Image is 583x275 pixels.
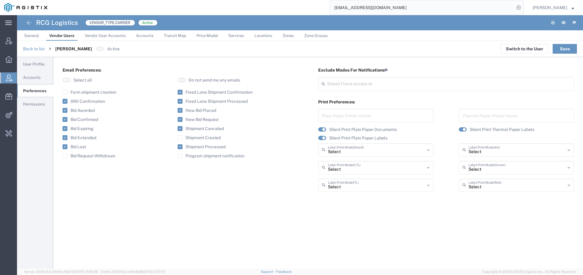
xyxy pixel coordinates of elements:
span: Preferences [23,89,46,93]
span: Active [138,20,158,26]
label: Silent Print Thermal Paper Labels [470,126,534,133]
label: New Bid Request [178,117,219,122]
button: Save [553,44,577,54]
span: Services [228,33,244,38]
label: Bid Extended [63,135,96,140]
label: Shipment Canceled [178,126,224,131]
span: Vendor Users [49,33,74,38]
label: Select all [73,77,92,83]
label: Program shipment notification [178,153,244,158]
span: VENDOR_TYPE.CARRIER [85,20,135,26]
a: Support [261,270,276,273]
label: Bid Awarded [63,108,95,113]
span: [DATE] 11:54:36 [74,270,98,273]
label: Shipment Processed [178,144,226,149]
a: Feedback [276,270,291,273]
h4: Exclude Modes For Notifications [318,68,574,73]
input: Search for shipment number, reference number [330,0,514,15]
label: 990 Confirmation [63,99,105,104]
label: Bid Expiring [63,126,94,131]
div: [PERSON_NAME] [55,46,92,52]
button: [PERSON_NAME] [532,4,574,11]
img: logo [4,3,47,12]
label: Silent Print Plain Paper Documents [329,126,397,133]
span: Abbie Wilkiemeyer [533,4,567,11]
span: Accounts [23,75,41,80]
label: Form shipment creation [63,90,116,95]
label: Bid Lost [63,144,86,149]
span: Client: 2025.16.0-b4dc8a9 [101,270,165,273]
h4: RCG Logistics [36,15,78,30]
span: Price Model [196,33,218,38]
label: Bid Confirmed [63,117,98,122]
span: Copyright © [DATE]-[DATE] Agistix Inc., All Rights Reserved [482,269,576,274]
label: Fixed Lane Shipment Confirmation [178,90,253,95]
span: General [24,33,39,38]
span: Locations [254,33,272,38]
span: Vendor User Accounts [85,33,126,38]
label: Do not send me any emails [189,77,240,83]
label: Shipment Created [178,135,221,140]
a: Back to list [23,46,45,51]
span: [DATE] 11:37:47 [142,270,165,273]
span: Permissions [23,102,45,106]
span: Server: 2025.16.0-21b0bc45e7b [24,270,98,273]
label: New Bid Placed [178,108,216,113]
label: Active [107,46,120,52]
span: Accounts [136,33,154,38]
label: Silent Print Plain Paper Labels [329,135,387,141]
h4: Email Preferences: [63,68,318,73]
span: Transit Map [164,33,186,38]
button: Switch to the User [501,44,548,54]
span: Zone Groups [304,33,328,38]
h4: Print Preferences: [318,99,574,105]
span: User Profile [23,62,44,66]
label: Fixed Lane Shipment Processed [178,99,248,104]
span: Zones [283,33,294,38]
label: Bid Request Withdrawn [63,153,115,158]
